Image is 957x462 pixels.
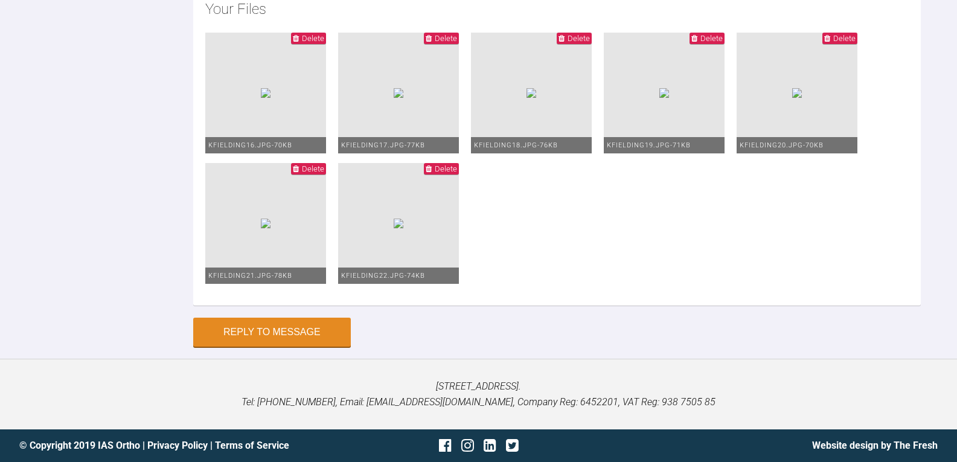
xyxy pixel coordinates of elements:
span: Delete [435,164,457,173]
span: KFIELDING22.jpg - 74KB [341,272,425,280]
img: e20dff1b-a09c-46ba-b286-52be62a1a324 [261,88,270,98]
span: Delete [435,34,457,43]
a: Website design by The Fresh [812,440,938,451]
span: KFIELDING17.jpg - 77KB [341,141,425,149]
img: 5b14a8b3-8b9b-4d78-9db9-0115637e3835 [394,88,403,98]
div: © Copyright 2019 IAS Ortho | | [19,438,325,454]
span: Delete [700,34,723,43]
img: 9709c4f4-f6d2-4ac9-befa-dd3dc18445b7 [659,88,669,98]
span: Delete [568,34,590,43]
img: cba39295-1287-49f6-a61f-1613cfcd58ce [792,88,802,98]
span: KFIELDING18.jpg - 76KB [474,141,558,149]
span: KFIELDING21.jpg - 78KB [208,272,292,280]
button: Reply to Message [193,318,351,347]
img: 8478efd5-fbae-4970-a42d-5e8bcfabf40e [394,219,403,228]
span: KFIELDING20.jpg - 70KB [740,141,824,149]
img: c6e8b5a7-8373-4951-b06b-04c1f53a5a7f [527,88,536,98]
span: Delete [833,34,856,43]
span: Delete [302,164,324,173]
span: Delete [302,34,324,43]
span: KFIELDING16.jpg - 70KB [208,141,292,149]
img: 8a66afc7-5b4d-4114-96de-a3ffbd0c42a3 [261,219,270,228]
span: KFIELDING19.jpg - 71KB [607,141,691,149]
p: [STREET_ADDRESS]. Tel: [PHONE_NUMBER], Email: [EMAIL_ADDRESS][DOMAIN_NAME], Company Reg: 6452201,... [19,379,938,409]
a: Terms of Service [215,440,289,451]
a: Privacy Policy [147,440,208,451]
